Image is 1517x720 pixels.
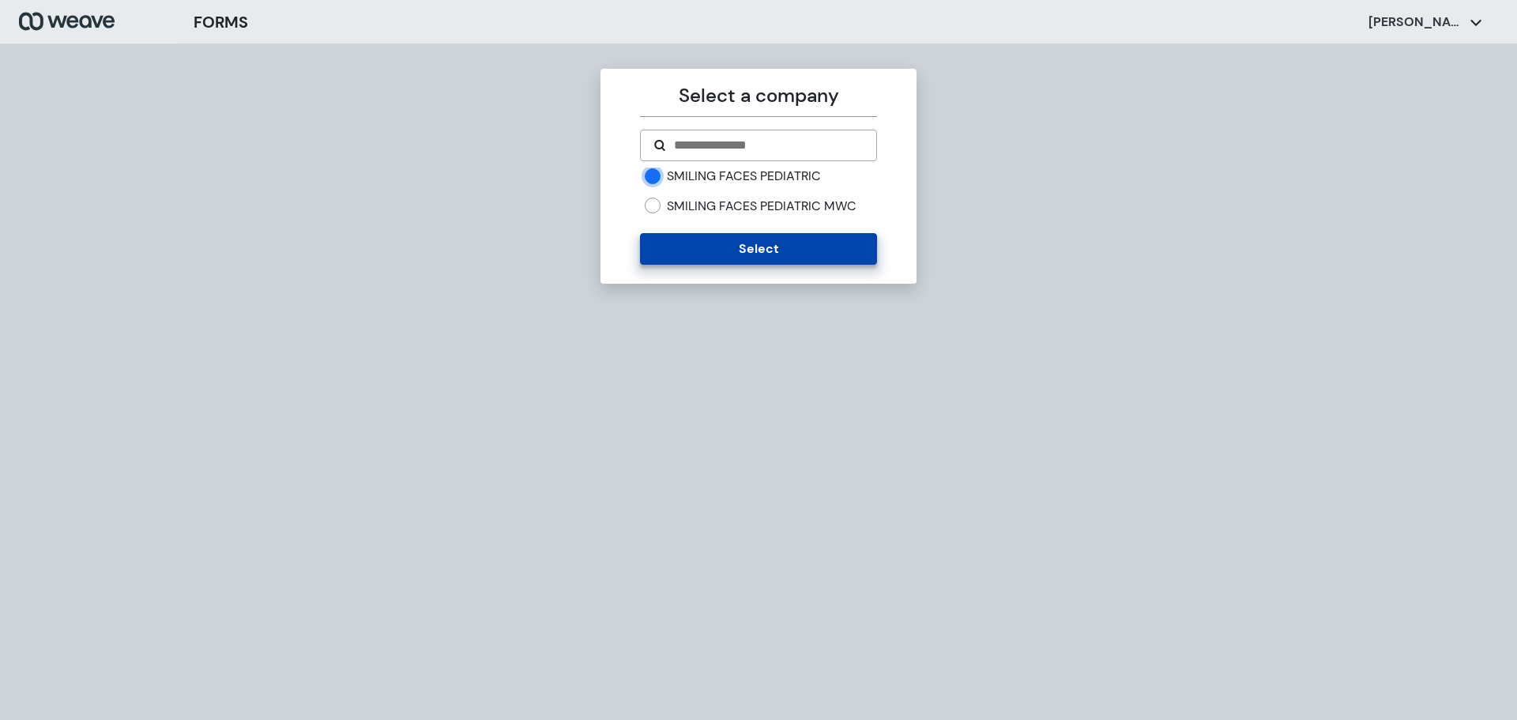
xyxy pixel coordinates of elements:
label: SMILING FACES PEDIATRIC [667,168,821,185]
h3: FORMS [194,10,248,34]
button: Select [640,233,876,265]
p: Select a company [640,81,876,110]
label: SMILING FACES PEDIATRIC MWC [667,198,856,215]
input: Search [672,136,863,155]
p: [PERSON_NAME] [1368,13,1463,31]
